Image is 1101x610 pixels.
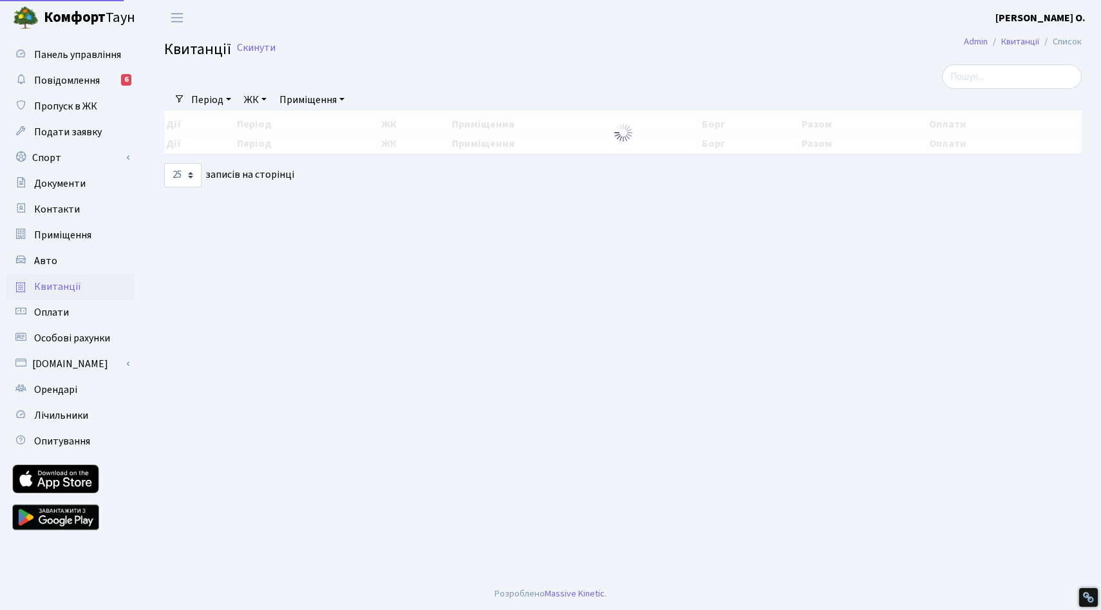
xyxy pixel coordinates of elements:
a: Документи [6,171,135,196]
span: Орендарі [34,383,77,397]
b: Комфорт [44,7,106,28]
span: Пропуск в ЖК [34,99,97,113]
a: [DOMAIN_NAME] [6,351,135,377]
span: Лічильники [34,408,88,423]
span: Квитанції [164,38,231,61]
a: Приміщення [6,222,135,248]
span: Особові рахунки [34,331,110,345]
a: Панель управління [6,42,135,68]
span: Панель управління [34,48,121,62]
span: Документи [34,176,86,191]
label: записів на сторінці [164,163,294,187]
div: Розроблено . [494,587,607,601]
span: Авто [34,254,57,268]
a: Період [186,89,236,111]
a: Авто [6,248,135,274]
a: Квитанції [6,274,135,300]
a: Пропуск в ЖК [6,93,135,119]
span: Квитанції [34,280,81,294]
a: Лічильники [6,403,135,428]
button: Переключити навігацію [161,7,193,28]
a: Оплати [6,300,135,325]
span: Подати заявку [34,125,102,139]
li: Список [1039,35,1082,49]
a: Контакти [6,196,135,222]
span: Опитування [34,434,90,448]
a: Опитування [6,428,135,454]
a: ЖК [239,89,272,111]
img: Обробка... [613,122,634,143]
a: Спорт [6,145,135,171]
a: Орендарі [6,377,135,403]
nav: breadcrumb [945,28,1101,55]
a: Massive Kinetic [545,587,605,600]
span: Оплати [34,305,69,319]
b: [PERSON_NAME] О. [995,11,1086,25]
div: 6 [121,74,131,86]
select: записів на сторінці [164,163,202,187]
a: Особові рахунки [6,325,135,351]
a: [PERSON_NAME] О. [995,10,1086,26]
span: Приміщення [34,228,91,242]
a: Подати заявку [6,119,135,145]
input: Пошук... [942,64,1082,89]
span: Повідомлення [34,73,100,88]
a: Скинути [237,42,276,54]
span: Контакти [34,202,80,216]
a: Приміщення [274,89,350,111]
img: logo.png [13,5,39,31]
a: Повідомлення6 [6,68,135,93]
div: Restore Info Box &#10;&#10;NoFollow Info:&#10; META-Robots NoFollow: &#09;true&#10; META-Robots N... [1082,591,1095,604]
span: Таун [44,7,135,29]
a: Admin [964,35,988,48]
a: Квитанції [1001,35,1039,48]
